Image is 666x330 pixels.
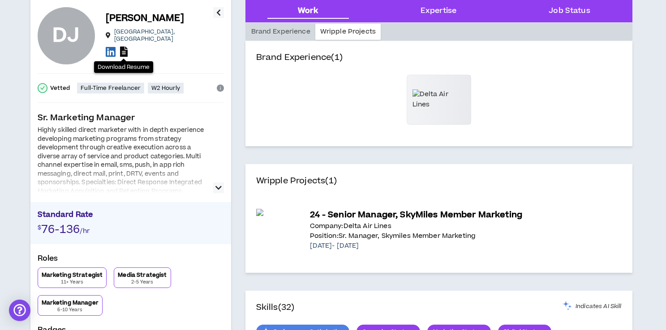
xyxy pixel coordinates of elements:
h4: Wripple Projects (1) [256,175,622,198]
p: W2 Hourly [151,85,180,92]
div: Open Intercom Messenger [9,300,30,321]
div: Highly skilled direct marketer with in depth experience developing marketing programs from strate... [38,126,208,222]
p: Standard Rate [38,209,224,223]
img: 0EvNHKbeqjjk7Wr5fgrGQHHcA9UszauqoOnIpmIU.jpeg [256,209,299,216]
p: 6-10 Years [57,306,82,313]
span: 76-136 [41,222,80,237]
p: Marketing Strategist [42,271,103,279]
p: Full-Time Freelancer [81,85,141,92]
div: Expertise [421,5,456,17]
span: Indicates AI Skill [576,303,622,310]
h4: Skills (32) [256,301,295,314]
div: Job Status [549,5,590,17]
p: 11+ Years [61,279,83,286]
div: DJ [52,26,80,46]
img: Delta Air Lines [412,89,465,110]
p: Marketing Manager [42,299,99,306]
p: Vetted [50,85,70,92]
span: /hr [80,226,89,236]
div: Wripple Projects [315,24,381,40]
span: check-circle [38,83,47,93]
p: 24 - Senior Manager, SkyMiles Member Marketing [310,209,622,221]
p: Roles [38,253,224,267]
p: Sr. Marketing Manager [38,112,224,124]
p: Download Resume [98,63,150,72]
div: DeVaughn J. [38,7,95,64]
span: info-circle [217,85,224,92]
div: Work [298,5,318,17]
p: Media Strategist [118,271,167,279]
p: Position: Sr. Manager, Skymiles Member Marketing [310,231,622,241]
span: $ [38,224,41,232]
div: Brand Experience [246,24,315,40]
p: [DATE] - [DATE] [310,241,622,251]
h4: Brand Experience (1) [256,51,622,75]
p: Company: Delta Air Lines [310,221,622,231]
p: [GEOGRAPHIC_DATA] , [GEOGRAPHIC_DATA] [114,28,213,42]
p: [PERSON_NAME] [106,12,185,25]
p: 2-5 Years [131,279,153,286]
